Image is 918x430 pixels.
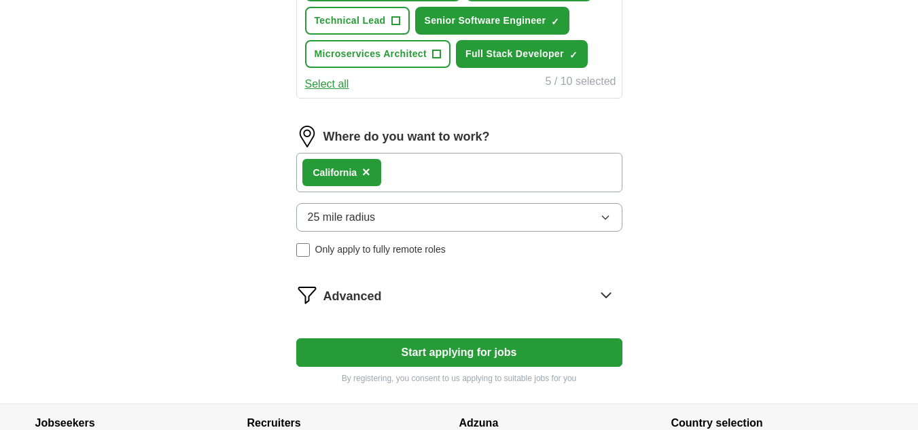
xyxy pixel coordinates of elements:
[456,40,588,68] button: Full Stack Developer✓
[569,50,578,60] span: ✓
[362,164,370,179] span: ×
[296,284,318,306] img: filter
[315,14,386,28] span: Technical Lead
[315,47,427,61] span: Microservices Architect
[296,203,622,232] button: 25 mile radius
[296,243,310,257] input: Only apply to fully remote roles
[296,126,318,147] img: location.png
[305,7,410,35] button: Technical Lead
[315,243,446,257] span: Only apply to fully remote roles
[305,40,451,68] button: Microservices Architect
[313,166,357,180] div: rnia
[415,7,570,35] button: Senior Software Engineer✓
[296,338,622,367] button: Start applying for jobs
[308,209,376,226] span: 25 mile radius
[296,372,622,384] p: By registering, you consent to us applying to suitable jobs for you
[425,14,546,28] span: Senior Software Engineer
[323,128,490,146] label: Where do you want to work?
[545,73,616,92] div: 5 / 10 selected
[323,287,382,306] span: Advanced
[362,162,370,183] button: ×
[305,76,349,92] button: Select all
[551,16,559,27] span: ✓
[313,167,340,178] strong: Califo
[465,47,564,61] span: Full Stack Developer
